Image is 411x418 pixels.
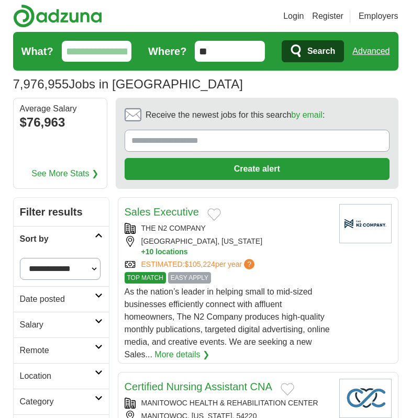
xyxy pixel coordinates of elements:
a: Sort by [14,226,109,252]
h2: Remote [20,344,95,357]
a: Login [283,10,304,22]
h2: Salary [20,319,95,331]
h2: Filter results [14,198,109,226]
a: See More Stats ❯ [31,167,98,180]
button: Add to favorite jobs [207,208,221,221]
a: ESTIMATED:$105,224per year? [141,259,257,270]
label: What? [21,43,53,59]
span: EASY APPLY [168,272,211,284]
span: TOP MATCH [125,272,166,284]
span: + [141,247,146,257]
img: Company logo [339,204,392,243]
h2: Location [20,370,95,382]
h2: Sort by [20,233,95,245]
label: Where? [148,43,186,59]
h2: Date posted [20,293,95,306]
a: More details ❯ [154,348,209,361]
img: Adzuna logo [13,4,102,28]
a: Register [312,10,343,22]
a: Salary [14,312,109,337]
a: Remote [14,337,109,363]
span: $105,224 [184,260,215,268]
a: Advanced [352,41,390,62]
a: Employers [359,10,398,22]
button: +10 locations [141,247,331,257]
a: Date posted [14,286,109,312]
a: Sales Executive [125,206,199,218]
span: Search [307,41,335,62]
span: 7,976,955 [13,75,69,94]
a: by email [291,110,323,119]
div: Average Salary [20,105,101,113]
h1: Jobs in [GEOGRAPHIC_DATA] [13,77,243,91]
a: Category [14,389,109,414]
span: ? [244,259,254,269]
a: Certified Nursing Assistant CNA [125,381,272,392]
span: As the nation’s leader in helping small to mid-sized businesses efficiently connect with affluent... [125,287,330,359]
div: [GEOGRAPHIC_DATA], [US_STATE] [125,236,331,257]
div: THE N2 COMPANY [125,223,331,234]
img: Company logo [339,379,392,418]
div: MANITOWOC HEALTH & REHABILITATION CENTER [125,398,331,409]
button: Create alert [125,158,390,180]
a: Location [14,363,109,389]
button: Search [282,40,344,62]
div: $76,963 [20,113,101,132]
span: Receive the newest jobs for this search : [146,109,325,121]
button: Add to favorite jobs [281,383,294,396]
h2: Category [20,396,95,408]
